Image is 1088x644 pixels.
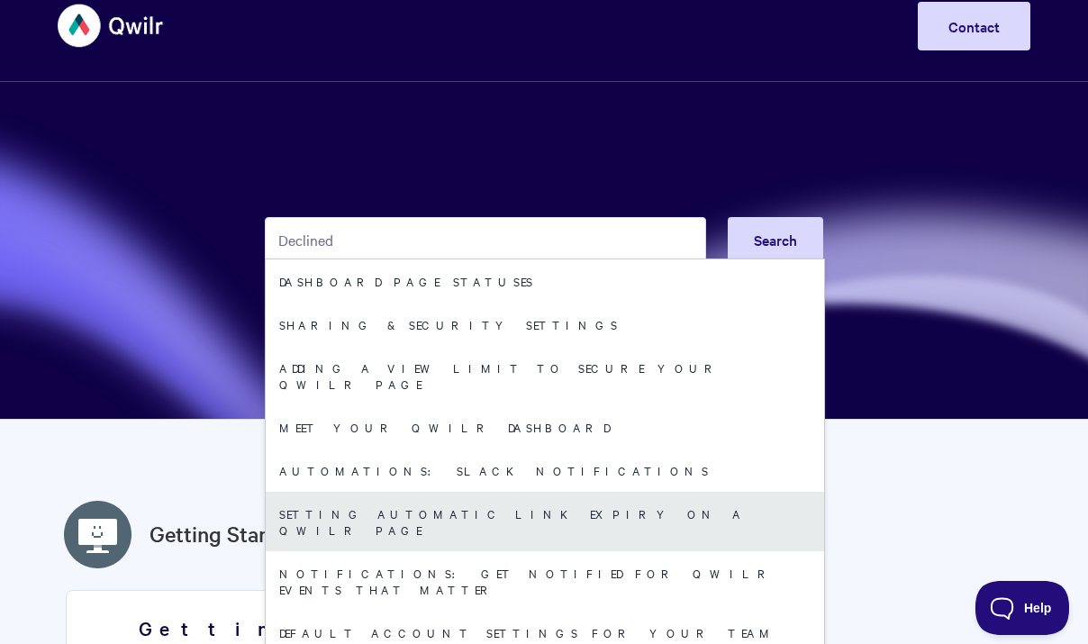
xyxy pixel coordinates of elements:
a: Setting automatic link expiry on a Qwilr Page [266,492,824,551]
a: Notifications: Get Notified for Qwilr Events that Matter [266,551,824,611]
a: Sharing & Security Settings [266,303,824,346]
a: Dashboard page statuses [266,259,824,303]
a: Meet your Qwilr Dashboard [266,405,824,449]
a: Automations: Slack Notifications [266,449,824,492]
iframe: Toggle Customer Support [975,581,1070,635]
a: Adding a View Limit to Secure Your Qwilr Page [266,346,824,405]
